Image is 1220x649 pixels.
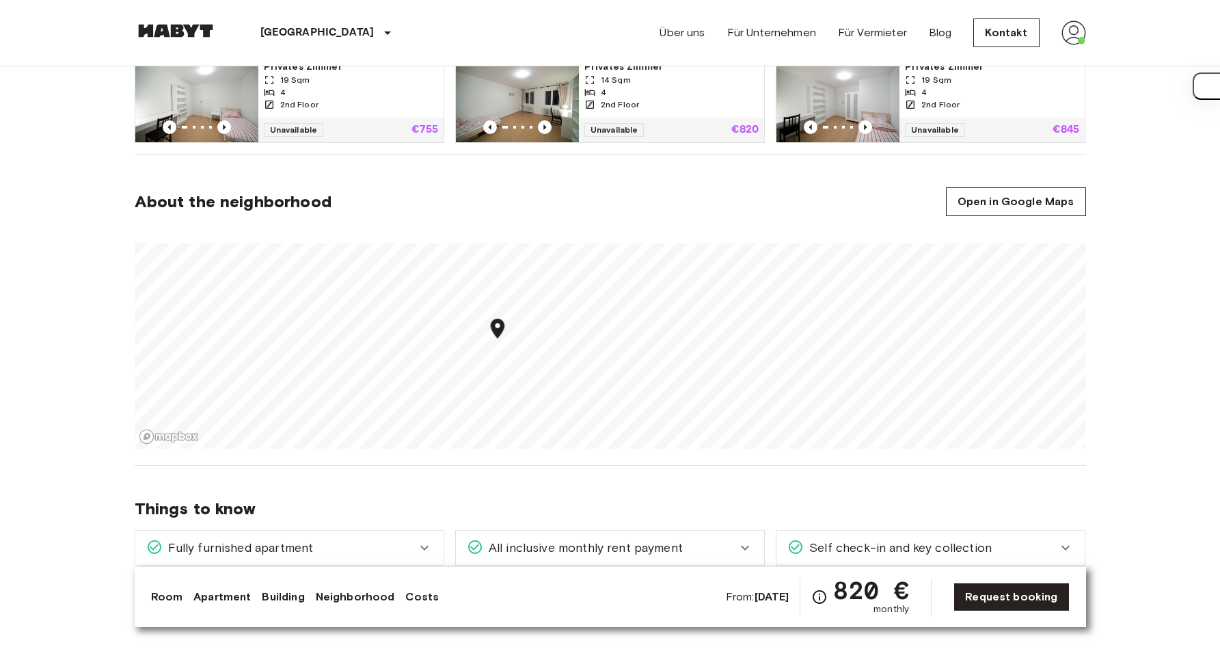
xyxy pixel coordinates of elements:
a: Marketing picture of unit DE-02-020-01MPrevious imagePrevious imagePrivates Zimmer19 Sqm42nd Floo... [776,59,1085,143]
span: From: [726,590,789,605]
span: 2nd Floor [280,98,318,111]
span: Privates Zimmer [264,60,438,74]
span: 4 [601,86,606,98]
span: 4 [280,86,286,98]
a: Blog [929,25,952,41]
span: About the neighborhood [135,191,331,212]
a: Room [151,589,183,605]
a: Neighborhood [316,589,395,605]
span: 14 Sqm [601,74,631,86]
button: Previous image [538,120,552,134]
button: Previous image [217,120,231,134]
span: Unavailable [584,123,645,137]
span: Unavailable [264,123,324,137]
a: Über uns [660,25,705,41]
a: Request booking [953,583,1069,611]
p: [GEOGRAPHIC_DATA] [260,25,375,41]
span: 19 Sqm [280,74,310,86]
a: Marketing picture of unit DE-02-020-03MPrevious imagePrevious imagePrivates Zimmer19 Sqm42nd Floo... [135,59,444,143]
span: All inclusive monthly rent payment [483,539,683,557]
a: Für Vermieter [838,25,907,41]
div: Self check-in and key collection [776,531,1085,565]
span: 4 [921,86,927,98]
div: All inclusive monthly rent payment [456,531,764,565]
button: Previous image [804,120,817,134]
span: 2nd Floor [601,98,639,111]
span: Self check-in and key collection [804,539,992,557]
span: Unavailable [905,123,965,137]
button: Previous image [858,120,872,134]
span: Privates Zimmer [905,60,1079,74]
div: Map marker [485,317,509,345]
canvas: Map [135,243,1086,449]
a: Costs [405,589,439,605]
img: avatar [1061,21,1086,45]
span: 19 Sqm [921,74,951,86]
p: €755 [411,124,438,135]
img: Marketing picture of unit DE-02-020-02M [456,60,579,142]
p: €845 [1053,124,1080,135]
svg: Check cost overview for full price breakdown. Please note that discounts apply to new joiners onl... [811,589,828,605]
span: Fully furnished apartment [163,539,314,557]
span: monthly [873,602,909,616]
button: Previous image [163,120,176,134]
div: Fully furnished apartment [135,531,444,565]
a: Mapbox logo [139,429,199,445]
a: Marketing picture of unit DE-02-020-02MPrevious imagePrevious imagePrivates Zimmer14 Sqm42nd Floo... [455,59,765,143]
p: €820 [731,124,759,135]
img: Habyt [135,24,217,38]
span: Things to know [135,499,1086,519]
img: Marketing picture of unit DE-02-020-03M [135,60,258,142]
span: Privates Zimmer [584,60,759,74]
a: Kontakt [973,18,1039,47]
button: Previous image [483,120,497,134]
span: 2nd Floor [921,98,960,111]
a: Open in Google Maps [946,187,1086,216]
a: Für Unternehmen [727,25,816,41]
img: Marketing picture of unit DE-02-020-01M [776,60,899,142]
b: [DATE] [755,590,789,603]
a: Apartment [193,589,251,605]
a: Building [262,589,304,605]
span: 820 € [833,578,909,602]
